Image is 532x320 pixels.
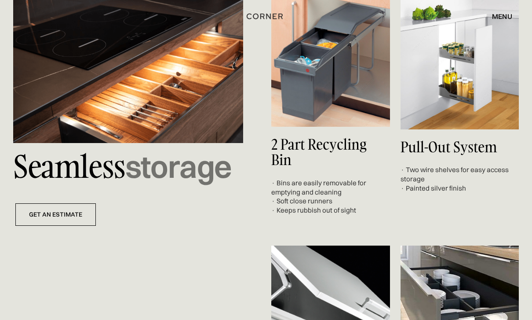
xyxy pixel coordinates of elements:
[271,179,390,215] div: · Bins are easily removable for emptying and cleaning · Soft close runners · Keeps rubbish out of...
[125,147,232,186] span: storage
[242,11,290,22] a: home
[13,143,243,190] p: Seamless
[492,13,512,20] div: menu
[401,139,519,155] h4: Pull-Out System
[15,203,96,226] a: get an estimate
[271,136,390,168] h4: 2 Part Recycling Bin
[483,9,512,24] div: menu
[401,166,519,193] div: · Two wire shelves for easy access storage · Painted silver finish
